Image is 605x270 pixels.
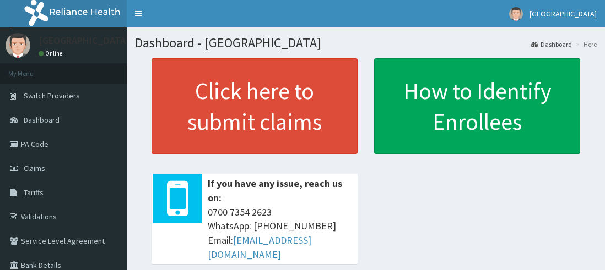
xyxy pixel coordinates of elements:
[208,234,311,261] a: [EMAIL_ADDRESS][DOMAIN_NAME]
[6,33,30,58] img: User Image
[24,115,60,125] span: Dashboard
[208,177,342,204] b: If you have any issue, reach us on:
[135,36,597,50] h1: Dashboard - [GEOGRAPHIC_DATA]
[39,49,65,57] a: Online
[208,205,352,262] span: 0700 7354 2623 WhatsApp: [PHONE_NUMBER] Email:
[531,40,572,49] a: Dashboard
[573,40,597,49] li: Here
[509,7,523,21] img: User Image
[374,58,580,154] a: How to Identify Enrollees
[24,163,45,173] span: Claims
[152,58,358,154] a: Click here to submit claims
[24,188,44,197] span: Tariffs
[24,91,80,101] span: Switch Providers
[39,36,129,46] p: [GEOGRAPHIC_DATA]
[530,9,597,19] span: [GEOGRAPHIC_DATA]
